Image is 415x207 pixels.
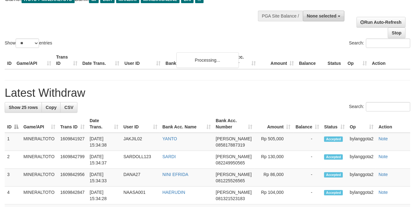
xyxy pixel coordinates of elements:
label: Show entries [5,39,52,48]
select: Showentries [16,39,39,48]
td: 1609842799 [58,151,87,169]
td: - [293,151,322,169]
span: Copy 081321523183 to clipboard [216,196,245,201]
td: 2 [5,151,21,169]
td: 1 [5,133,21,151]
th: Date Trans. [80,51,122,69]
div: Processing... [176,52,239,68]
input: Search: [366,102,410,111]
td: 1609842956 [58,169,87,187]
td: - [293,169,322,187]
span: [PERSON_NAME] [216,172,252,177]
td: bylanggota2 [347,151,376,169]
a: NINI EFRIDA [162,172,188,177]
a: Note [378,172,388,177]
th: Op [345,51,369,69]
td: MINERALTOTO [21,169,58,187]
a: Note [378,136,388,141]
th: Amount [259,51,297,69]
th: Trans ID [54,51,80,69]
th: Bank Acc. Number: activate to sort column ascending [213,115,255,133]
span: Copy 082249950565 to clipboard [216,160,245,165]
span: CSV [64,105,73,110]
a: Note [378,190,388,195]
label: Search: [349,39,410,48]
td: [DATE] 15:34:38 [87,133,121,151]
th: ID [5,51,14,69]
th: Amount: activate to sort column ascending [255,115,293,133]
a: Note [378,154,388,159]
span: Accepted [324,190,343,195]
span: Accepted [324,137,343,142]
td: JAKJIL02 [121,133,160,151]
td: Rp 130,000 [255,151,293,169]
th: ID: activate to sort column descending [5,115,21,133]
td: - [293,133,322,151]
td: DANA27 [121,169,160,187]
div: PGA Site Balance / [258,11,303,21]
a: HAERUDIN [162,190,185,195]
span: Accepted [324,154,343,160]
a: Stop [388,28,406,38]
td: bylanggota2 [347,133,376,151]
th: Bank Acc. Number [220,51,259,69]
td: 1609841927 [58,133,87,151]
span: [PERSON_NAME] [216,190,252,195]
a: SARDI [162,154,176,159]
th: Bank Acc. Name [163,51,220,69]
td: Rp 505,000 [255,133,293,151]
td: Rp 104,000 [255,187,293,204]
td: [DATE] 15:34:33 [87,169,121,187]
th: User ID: activate to sort column ascending [121,115,160,133]
span: Accepted [324,172,343,178]
th: Op: activate to sort column ascending [347,115,376,133]
span: None selected [307,13,337,18]
td: MINERALTOTO [21,151,58,169]
h1: Latest Withdraw [5,87,410,99]
span: [PERSON_NAME] [216,136,252,141]
span: [PERSON_NAME] [216,154,252,159]
th: Balance [296,51,325,69]
span: Copy 085817887319 to clipboard [216,142,245,147]
th: Bank Acc. Name: activate to sort column ascending [160,115,213,133]
td: [DATE] 15:34:28 [87,187,121,204]
td: Rp 86,000 [255,169,293,187]
td: 4 [5,187,21,204]
a: YANTO [162,136,177,141]
a: CSV [60,102,77,113]
td: SARDOLL123 [121,151,160,169]
th: Balance: activate to sort column ascending [293,115,322,133]
button: None selected [303,11,344,21]
a: Show 25 rows [5,102,42,113]
td: 1609842847 [58,187,87,204]
td: [DATE] 15:34:37 [87,151,121,169]
input: Search: [366,39,410,48]
th: Game/API: activate to sort column ascending [21,115,58,133]
td: bylanggota2 [347,169,376,187]
td: - [293,187,322,204]
th: Action [369,51,410,69]
label: Search: [349,102,410,111]
th: Date Trans.: activate to sort column ascending [87,115,121,133]
th: Status [325,51,345,69]
a: Copy [42,102,61,113]
span: Copy [46,105,57,110]
td: 3 [5,169,21,187]
th: Game/API [14,51,54,69]
th: Trans ID: activate to sort column ascending [58,115,87,133]
td: bylanggota2 [347,187,376,204]
td: NAASA001 [121,187,160,204]
th: Action [376,115,410,133]
td: MINERALTOTO [21,133,58,151]
span: Show 25 rows [9,105,38,110]
a: Run Auto-Refresh [357,17,406,28]
th: User ID [122,51,163,69]
td: MINERALTOTO [21,187,58,204]
span: Copy 081225526565 to clipboard [216,178,245,183]
th: Status: activate to sort column ascending [322,115,347,133]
